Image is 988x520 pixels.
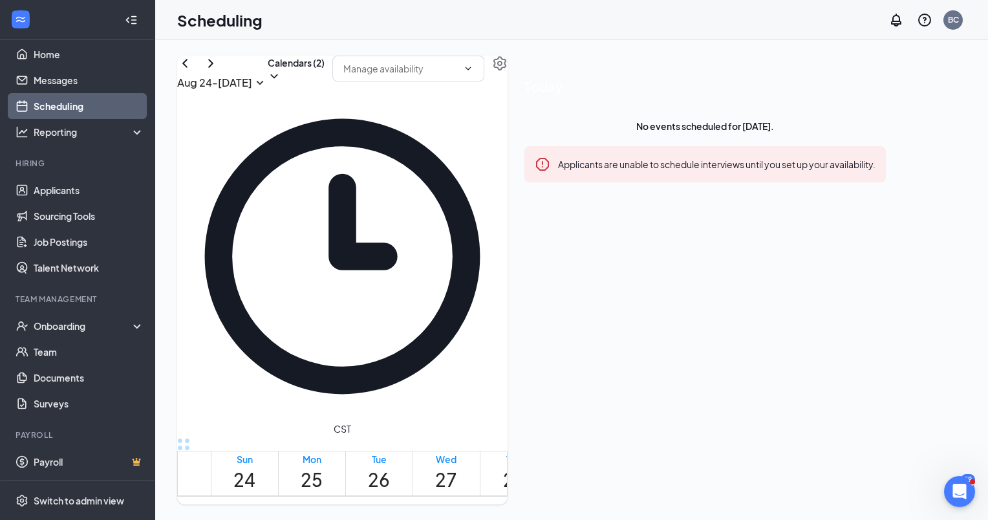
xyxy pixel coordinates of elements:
a: August 26, 2025 [365,451,392,495]
a: Team [34,339,144,365]
svg: UserCheck [16,320,28,332]
svg: ChevronRight [203,56,219,71]
svg: Settings [492,56,508,71]
a: Messages [34,67,144,93]
a: Applicants [34,177,144,203]
a: August 25, 2025 [298,451,325,495]
a: Surveys [34,391,144,417]
div: Reporting [34,125,145,138]
svg: WorkstreamLogo [14,13,27,26]
a: Settings [492,56,508,91]
a: Sourcing Tools [34,203,144,229]
a: Job Postings [34,229,144,255]
a: PayrollCrown [34,449,144,475]
div: Thu [503,453,525,466]
svg: Clock [177,91,508,422]
svg: Collapse [125,14,138,27]
svg: ChevronDown [268,70,281,83]
span: Today [524,76,886,96]
h1: 26 [368,466,390,494]
input: Manage availability [343,61,458,76]
h3: Aug 24 - [DATE] [177,74,252,91]
h1: 25 [301,466,323,494]
h1: Scheduling [177,9,263,31]
div: Mon [301,453,323,466]
svg: Analysis [16,125,28,138]
svg: Error [535,157,550,172]
div: Wed [435,453,457,466]
a: Talent Network [34,255,144,281]
svg: ChevronDown [463,63,473,74]
div: 59 [961,474,975,485]
span: CST [334,422,351,436]
iframe: Intercom live chat [944,476,975,507]
div: Hiring [16,158,142,169]
a: Scheduling [34,93,144,119]
h1: 24 [233,466,255,494]
div: Payroll [16,429,142,440]
svg: SmallChevronDown [252,75,268,91]
span: No events scheduled for [DATE]. [524,119,886,133]
button: Calendars (2)ChevronDown [268,56,325,83]
a: Home [34,41,144,67]
a: August 27, 2025 [433,451,460,495]
div: Team Management [16,294,142,305]
a: August 28, 2025 [500,451,528,495]
h1: 27 [435,466,457,494]
a: Documents [34,365,144,391]
div: Applicants are unable to schedule interviews until you set up your availability. [558,157,875,171]
div: BC [948,14,959,25]
div: Tue [368,453,390,466]
svg: ChevronLeft [177,56,193,71]
svg: Notifications [888,12,904,28]
div: Sun [233,453,255,466]
h1: 28 [503,466,525,494]
a: August 24, 2025 [231,451,258,495]
svg: QuestionInfo [917,12,932,28]
svg: Settings [16,494,28,507]
div: Onboarding [34,320,133,332]
div: Switch to admin view [34,494,124,507]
